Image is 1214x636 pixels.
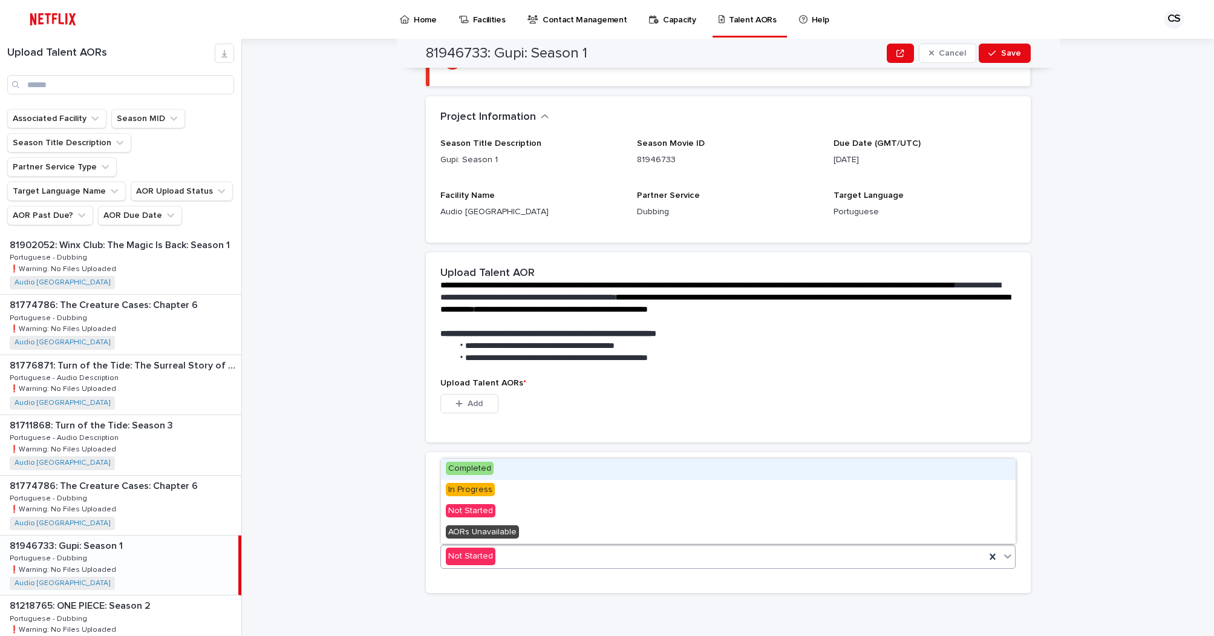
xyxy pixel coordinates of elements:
[10,251,90,262] p: Portuguese - Dubbing
[10,552,90,563] p: Portuguese - Dubbing
[15,338,110,347] a: Audio [GEOGRAPHIC_DATA]
[10,538,125,552] p: 81946733: Gupi: Season 1
[7,47,215,60] h1: Upload Talent AORs
[10,297,200,311] p: 81774786: The Creature Cases: Chapter 6
[441,522,1016,543] div: AORs Unavailable
[440,379,526,387] span: Upload Talent AORs
[440,111,536,124] h2: Project Information
[637,206,819,218] p: Dubbing
[15,278,110,287] a: Audio [GEOGRAPHIC_DATA]
[440,394,498,413] button: Add
[446,525,519,539] span: AORs Unavailable
[440,191,495,200] span: Facility Name
[10,612,90,623] p: Portuguese - Dubbing
[919,44,977,63] button: Cancel
[10,598,153,612] p: 81218765: ONE PIECE: Season 2
[440,267,535,280] h2: Upload Talent AOR
[10,492,90,503] p: Portuguese - Dubbing
[440,139,541,148] span: Season Title Description
[440,154,622,166] p: Gupi: Season 1
[446,483,495,496] span: In Progress
[1001,49,1021,57] span: Save
[10,443,119,454] p: ❗️Warning: No Files Uploaded
[834,206,1016,218] p: Portuguese
[446,504,495,517] span: Not Started
[441,459,1016,480] div: Completed
[10,563,119,574] p: ❗️Warning: No Files Uploaded
[131,182,233,201] button: AOR Upload Status
[637,139,705,148] span: Season Movie ID
[98,206,182,225] button: AOR Due Date
[7,109,106,128] button: Associated Facility
[7,182,126,201] button: Target Language Name
[834,154,1016,166] p: [DATE]
[10,358,239,372] p: 81776871: Turn of the Tide: The Surreal Story of Rabo de Peixe
[7,157,117,177] button: Partner Service Type
[7,133,131,152] button: Season Title Description
[24,7,82,31] img: ifQbXi3ZQGMSEF7WDB7W
[10,323,119,333] p: ❗️Warning: No Files Uploaded
[440,111,549,124] button: Project Information
[834,191,904,200] span: Target Language
[15,519,110,528] a: Audio [GEOGRAPHIC_DATA]
[834,139,921,148] span: Due Date (GMT/UTC)
[426,45,587,62] h2: 81946733: Gupi: Season 1
[15,459,110,467] a: Audio [GEOGRAPHIC_DATA]
[7,75,234,94] input: Search
[446,462,494,475] span: Completed
[446,548,495,565] div: Not Started
[10,237,232,251] p: 81902052: Winx Club: The Magic Is Back: Season 1
[637,191,700,200] span: Partner Service
[10,478,200,492] p: 81774786: The Creature Cases: Chapter 6
[10,372,121,382] p: Portuguese - Audio Description
[468,399,483,408] span: Add
[441,501,1016,522] div: Not Started
[939,49,966,57] span: Cancel
[10,418,175,431] p: 81711868: Turn of the Tide: Season 3
[111,109,185,128] button: Season MID
[15,579,110,588] a: Audio [GEOGRAPHIC_DATA]
[10,503,119,514] p: ❗️Warning: No Files Uploaded
[637,154,819,166] p: 81946733
[10,382,119,393] p: ❗️Warning: No Files Uploaded
[10,623,119,634] p: ❗️Warning: No Files Uploaded
[979,44,1030,63] button: Save
[1164,10,1184,29] div: CS
[10,263,119,274] p: ❗️Warning: No Files Uploaded
[15,399,110,407] a: Audio [GEOGRAPHIC_DATA]
[7,206,93,225] button: AOR Past Due?
[440,206,622,218] p: Audio [GEOGRAPHIC_DATA]
[441,480,1016,501] div: In Progress
[10,312,90,323] p: Portuguese - Dubbing
[10,431,121,442] p: Portuguese - Audio Description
